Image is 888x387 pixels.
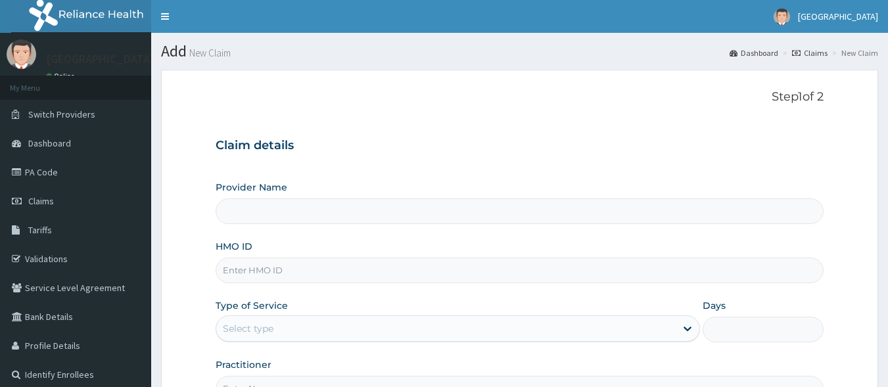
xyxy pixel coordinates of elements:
[7,39,36,69] img: User Image
[829,47,878,58] li: New Claim
[216,299,288,312] label: Type of Service
[216,258,824,283] input: Enter HMO ID
[28,108,95,120] span: Switch Providers
[216,181,287,194] label: Provider Name
[703,299,726,312] label: Days
[223,322,273,335] div: Select type
[216,90,824,104] p: Step 1 of 2
[28,137,71,149] span: Dashboard
[216,358,271,371] label: Practitioner
[46,53,154,65] p: [GEOGRAPHIC_DATA]
[774,9,790,25] img: User Image
[161,43,878,60] h1: Add
[46,72,78,81] a: Online
[792,47,828,58] a: Claims
[28,224,52,236] span: Tariffs
[730,47,778,58] a: Dashboard
[798,11,878,22] span: [GEOGRAPHIC_DATA]
[28,195,54,207] span: Claims
[216,240,252,253] label: HMO ID
[216,139,824,153] h3: Claim details
[187,48,231,58] small: New Claim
